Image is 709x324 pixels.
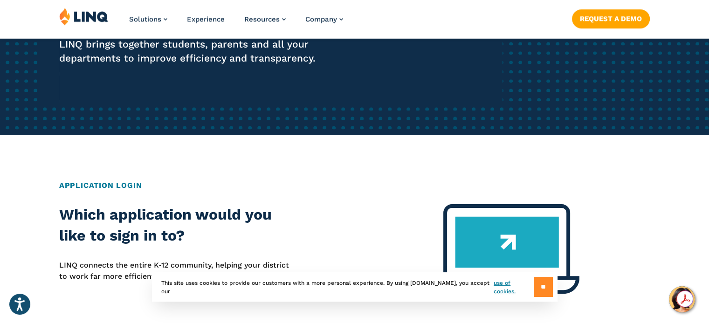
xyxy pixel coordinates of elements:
span: Solutions [129,15,161,23]
a: Solutions [129,15,167,23]
a: Request a Demo [572,9,650,28]
span: Company [305,15,337,23]
nav: Button Navigation [572,7,650,28]
div: This site uses cookies to provide our customers with a more personal experience. By using [DOMAIN... [152,272,558,302]
h2: Which application would you like to sign in to? [59,204,295,247]
button: Hello, have a question? Let’s chat. [669,286,695,312]
h2: Application Login [59,180,650,191]
span: Resources [244,15,280,23]
a: use of cookies. [494,279,533,296]
a: Company [305,15,343,23]
a: Experience [187,15,225,23]
p: LINQ brings together students, parents and all your departments to improve efficiency and transpa... [59,37,332,65]
a: Resources [244,15,286,23]
p: LINQ connects the entire K‑12 community, helping your district to work far more efficiently. [59,260,295,283]
img: LINQ | K‑12 Software [59,7,109,25]
nav: Primary Navigation [129,7,343,38]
